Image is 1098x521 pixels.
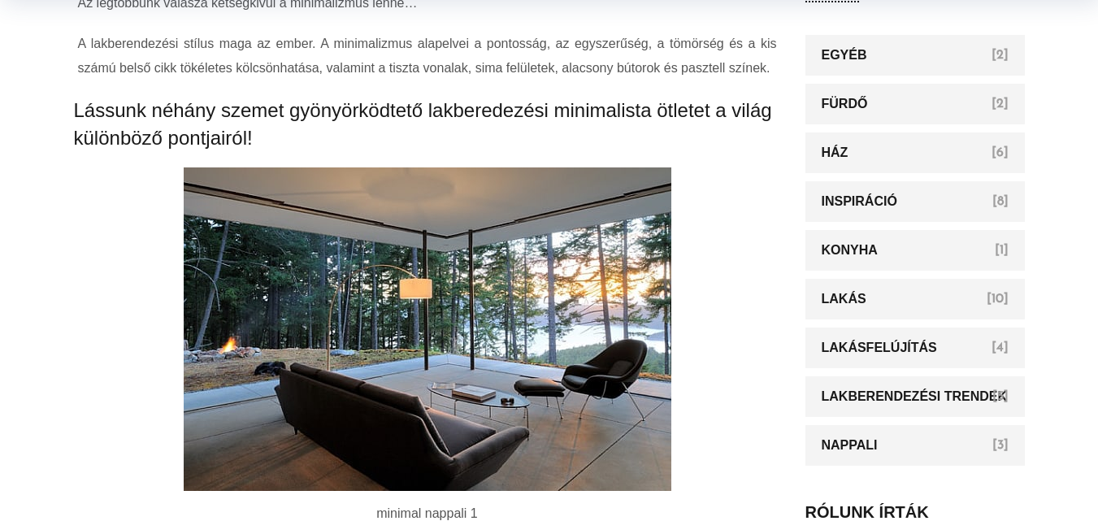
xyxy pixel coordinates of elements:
[805,328,1025,368] a: lakásfelújítás
[805,230,1025,271] a: Konyha
[805,132,1025,173] a: Ház
[805,376,1025,417] a: lakberendezési trendek
[78,32,777,80] p: A lakberendezési stílus maga az ember. A minimalizmus alapelvei a pontosság, az egyszerűség, a tö...
[992,195,1009,208] span: [8]
[74,97,781,151] h5: Lássunk néhány szemet gyönyörködtető lakberedezési minimalista ötletet a világ különböző pontjairól!
[992,341,1009,354] span: [4]
[805,425,1025,466] a: Nappali
[805,181,1025,222] a: inspiráció
[992,439,1009,452] span: [3]
[995,244,1009,257] span: [1]
[805,279,1025,319] a: Lakás
[184,167,671,491] img: minimal nappali 1
[805,84,1025,124] a: Fürdő
[992,146,1009,159] span: [6]
[987,293,1009,306] span: [10]
[992,49,1009,62] span: [2]
[992,390,1009,403] span: [5]
[805,35,1025,76] a: Egyéb
[992,98,1009,111] span: [2]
